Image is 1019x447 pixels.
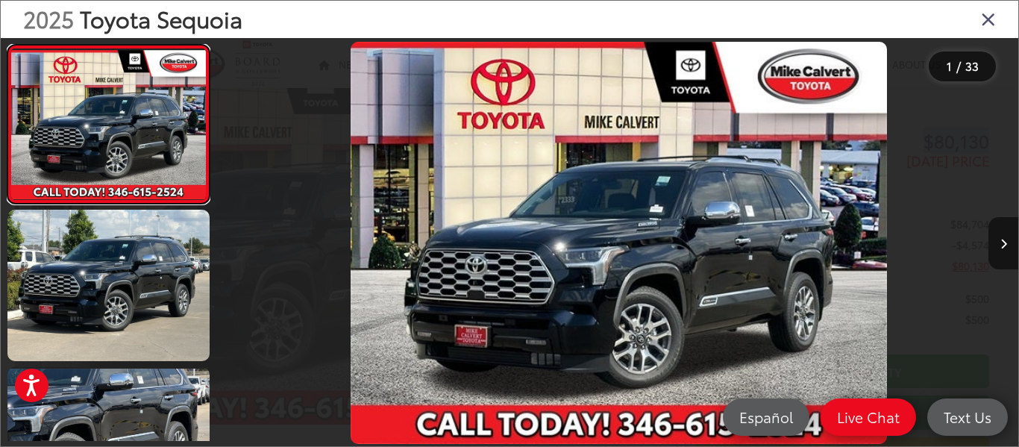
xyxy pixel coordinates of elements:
[927,398,1008,436] a: Text Us
[821,398,916,436] a: Live Chat
[981,9,996,28] i: Close gallery
[955,61,962,72] span: /
[936,407,999,426] span: Text Us
[947,57,952,74] span: 1
[9,50,207,199] img: 2025 Toyota Sequoia 1794 Edition
[965,57,979,74] span: 33
[219,42,1018,444] div: 2025 Toyota Sequoia 1794 Edition 0
[351,42,887,444] img: 2025 Toyota Sequoia 1794 Edition
[988,217,1018,269] button: Next image
[80,2,242,34] span: Toyota Sequoia
[23,2,74,34] span: 2025
[732,407,800,426] span: Español
[5,208,211,363] img: 2025 Toyota Sequoia 1794 Edition
[723,398,809,436] a: Español
[830,407,907,426] span: Live Chat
